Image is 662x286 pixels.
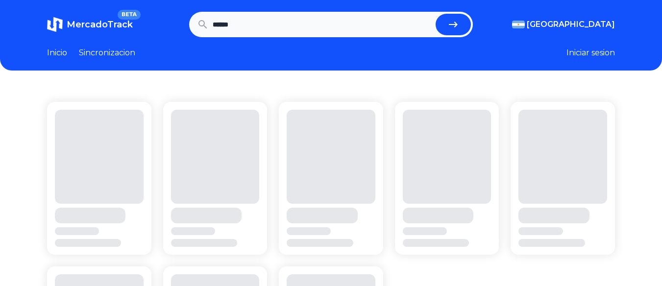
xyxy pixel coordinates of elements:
[47,47,67,59] a: Inicio
[512,21,525,28] img: Argentina
[47,17,133,32] a: MercadoTrackBETA
[527,19,615,30] span: [GEOGRAPHIC_DATA]
[512,19,615,30] button: [GEOGRAPHIC_DATA]
[79,47,135,59] a: Sincronizacion
[47,17,63,32] img: MercadoTrack
[67,19,133,30] span: MercadoTrack
[566,47,615,59] button: Iniciar sesion
[118,10,141,20] span: BETA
